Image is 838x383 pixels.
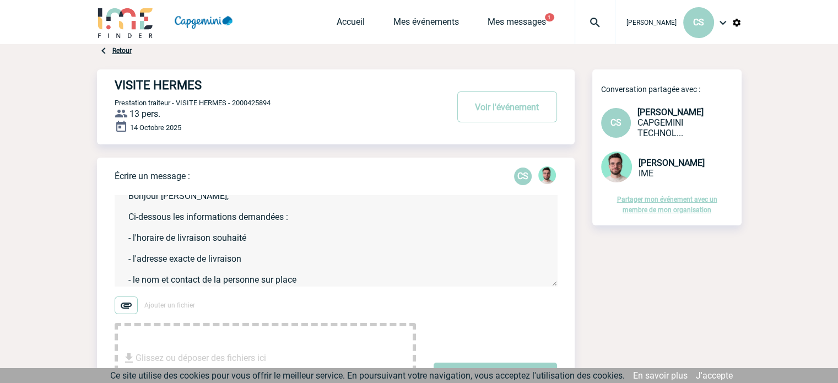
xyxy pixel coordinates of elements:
[633,370,688,381] a: En savoir plus
[538,166,556,186] div: Benjamin ROLAND
[514,168,532,185] p: CS
[637,107,704,117] span: [PERSON_NAME]
[115,78,415,92] h4: VISITE HERMES
[144,301,195,309] span: Ajouter un fichier
[639,168,653,179] span: IME
[626,19,677,26] span: [PERSON_NAME]
[122,352,136,365] img: file_download.svg
[130,123,181,132] span: 14 Octobre 2025
[457,91,557,122] button: Voir l'événement
[545,13,554,21] button: 1
[97,7,154,38] img: IME-Finder
[693,17,704,28] span: CS
[393,17,459,32] a: Mes événements
[601,152,632,182] img: 121547-2.png
[115,171,190,181] p: Écrire un message :
[112,47,132,55] a: Retour
[617,196,717,214] a: Partager mon événement avec un membre de mon organisation
[115,99,271,107] span: Prestation traiteur - VISITE HERMES - 2000425894
[110,370,625,381] span: Ce site utilise des cookies pour vous offrir le meilleur service. En poursuivant votre navigation...
[538,166,556,184] img: 121547-2.png
[488,17,546,32] a: Mes messages
[514,168,532,185] div: Cécile SCHUCK
[610,117,621,128] span: CS
[696,370,733,381] a: J'accepte
[337,17,365,32] a: Accueil
[639,158,705,168] span: [PERSON_NAME]
[637,117,683,138] span: CAPGEMINI TECHNOLOGY SERVICES
[601,85,742,94] p: Conversation partagée avec :
[129,109,160,119] span: 13 pers.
